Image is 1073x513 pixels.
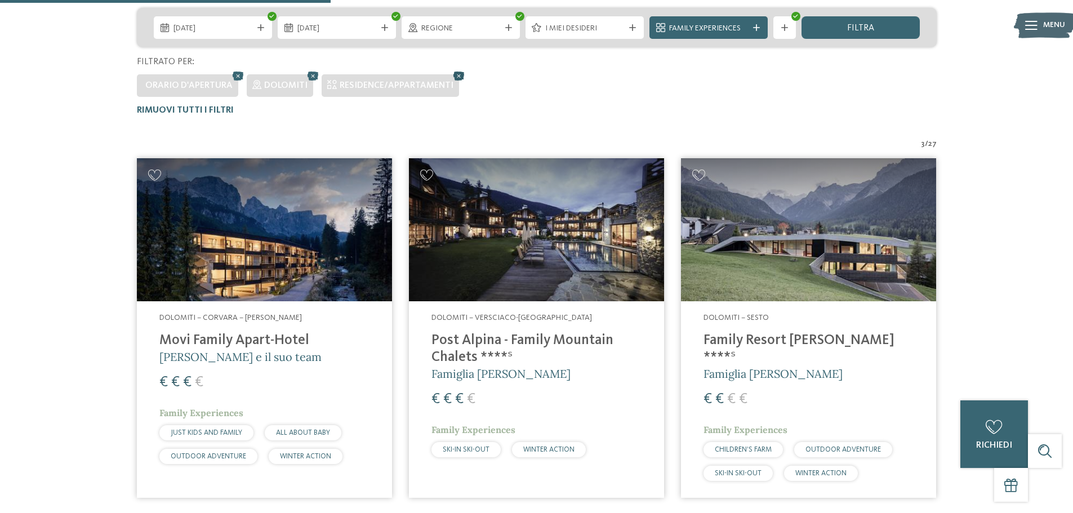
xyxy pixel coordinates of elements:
[925,139,928,150] span: /
[431,424,515,435] span: Family Experiences
[171,375,180,390] span: €
[704,392,712,407] span: €
[455,392,464,407] span: €
[183,375,192,390] span: €
[715,446,772,453] span: CHILDREN’S FARM
[715,470,762,477] span: SKI-IN SKI-OUT
[173,23,252,34] span: [DATE]
[921,139,925,150] span: 3
[681,158,936,302] img: Family Resort Rainer ****ˢ
[159,314,302,322] span: Dolomiti – Corvara – [PERSON_NAME]
[443,446,489,453] span: SKI-IN SKI-OUT
[467,392,475,407] span: €
[159,350,322,364] span: [PERSON_NAME] e il suo team
[421,23,500,34] span: Regione
[669,23,748,34] span: Family Experiences
[145,81,233,90] span: Orario d'apertura
[928,139,937,150] span: 27
[171,453,246,460] span: OUTDOOR ADVENTURE
[276,429,330,436] span: ALL ABOUT BABY
[280,453,331,460] span: WINTER ACTION
[431,332,642,366] h4: Post Alpina - Family Mountain Chalets ****ˢ
[545,23,624,34] span: I miei desideri
[795,470,847,477] span: WINTER ACTION
[704,367,843,381] span: Famiglia [PERSON_NAME]
[409,158,664,302] img: Post Alpina - Family Mountain Chalets ****ˢ
[739,392,747,407] span: €
[443,392,452,407] span: €
[159,332,369,349] h4: Movi Family Apart-Hotel
[340,81,453,90] span: Residence/Appartamenti
[704,332,914,366] h4: Family Resort [PERSON_NAME] ****ˢ
[195,375,203,390] span: €
[137,57,194,66] span: Filtrato per:
[431,314,592,322] span: Dolomiti – Versciaco-[GEOGRAPHIC_DATA]
[159,375,168,390] span: €
[264,81,308,90] span: Dolomiti
[976,441,1012,450] span: richiedi
[137,158,392,302] img: Cercate un hotel per famiglie? Qui troverete solo i migliori!
[704,424,787,435] span: Family Experiences
[137,158,392,498] a: Cercate un hotel per famiglie? Qui troverete solo i migliori! Dolomiti – Corvara – [PERSON_NAME] ...
[847,24,874,33] span: filtra
[159,407,243,418] span: Family Experiences
[960,400,1028,468] a: richiedi
[431,367,571,381] span: Famiglia [PERSON_NAME]
[704,314,769,322] span: Dolomiti – Sesto
[727,392,736,407] span: €
[805,446,881,453] span: OUTDOOR ADVENTURE
[297,23,376,34] span: [DATE]
[171,429,242,436] span: JUST KIDS AND FAMILY
[681,158,936,498] a: Cercate un hotel per famiglie? Qui troverete solo i migliori! Dolomiti – Sesto Family Resort [PER...
[523,446,575,453] span: WINTER ACTION
[431,392,440,407] span: €
[409,158,664,498] a: Cercate un hotel per famiglie? Qui troverete solo i migliori! Dolomiti – Versciaco-[GEOGRAPHIC_DA...
[137,106,234,115] span: Rimuovi tutti i filtri
[715,392,724,407] span: €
